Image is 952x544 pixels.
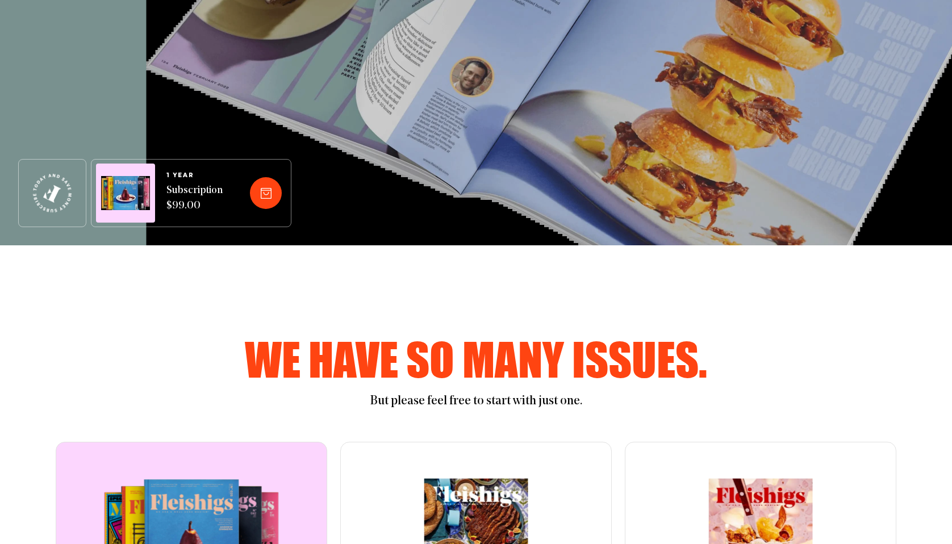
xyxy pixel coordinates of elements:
[166,183,223,214] span: Subscription $99.00
[166,172,223,179] span: 1 YEAR
[101,176,150,211] img: Magazines image
[166,172,223,214] a: 1 YEARSubscription $99.00
[90,336,862,382] h2: We have so many issues.
[90,393,862,410] p: But please feel free to start with just one.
